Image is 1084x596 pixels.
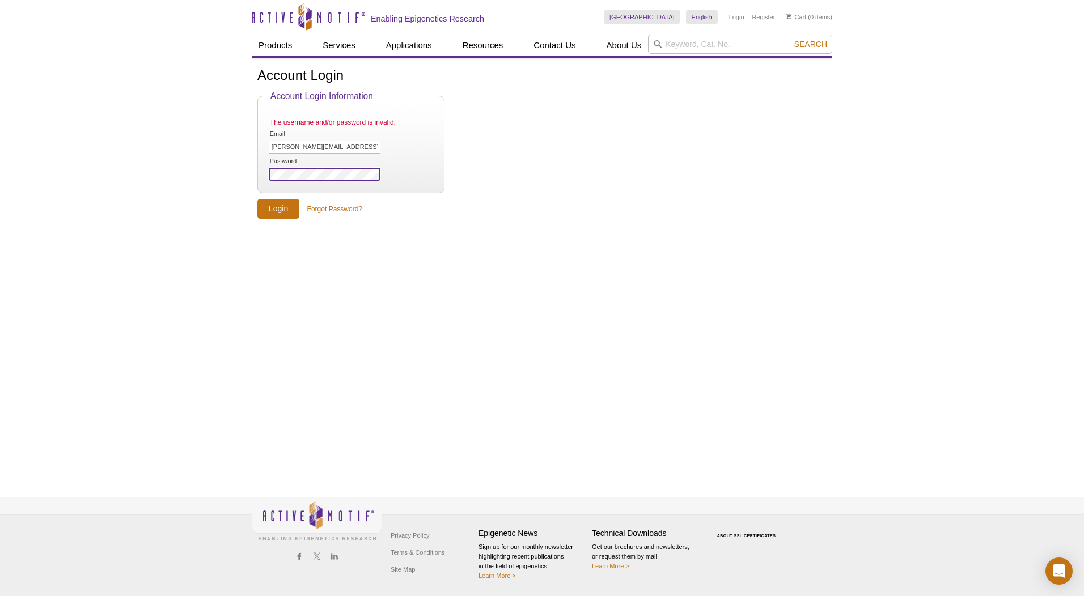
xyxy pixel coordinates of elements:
[252,35,299,56] a: Products
[600,35,649,56] a: About Us
[479,542,586,581] p: Sign up for our monthly newsletter highlighting recent publications in the field of epigenetics.
[786,14,791,19] img: Your Cart
[388,527,432,544] a: Privacy Policy
[268,91,376,101] legend: Account Login Information
[604,10,680,24] a: [GEOGRAPHIC_DATA]
[717,534,776,538] a: ABOUT SSL CERTIFICATES
[371,14,484,24] h2: Enabling Epigenetics Research
[592,529,700,538] h4: Technical Downloads
[791,39,831,49] button: Search
[307,204,362,214] a: Forgot Password?
[786,10,832,24] li: (0 items)
[257,68,827,84] h1: Account Login
[752,13,775,21] a: Register
[269,116,433,129] li: The username and/or password is invalid.
[257,199,299,219] input: Login
[1045,557,1073,585] div: Open Intercom Messenger
[729,13,744,21] a: Login
[686,10,718,24] a: English
[252,497,382,543] img: Active Motif,
[592,563,629,569] a: Learn More >
[388,561,418,578] a: Site Map
[316,35,362,56] a: Services
[479,529,586,538] h4: Epigenetic News
[479,572,516,579] a: Learn More >
[648,35,832,54] input: Keyword, Cat. No.
[592,542,700,571] p: Get our brochures and newsletters, or request them by mail.
[456,35,510,56] a: Resources
[786,13,806,21] a: Cart
[527,35,582,56] a: Contact Us
[705,517,790,542] table: Click to Verify - This site chose Symantec SSL for secure e-commerce and confidential communicati...
[269,130,327,138] label: Email
[747,10,749,24] li: |
[794,40,827,49] span: Search
[269,157,327,165] label: Password
[388,544,447,561] a: Terms & Conditions
[379,35,439,56] a: Applications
